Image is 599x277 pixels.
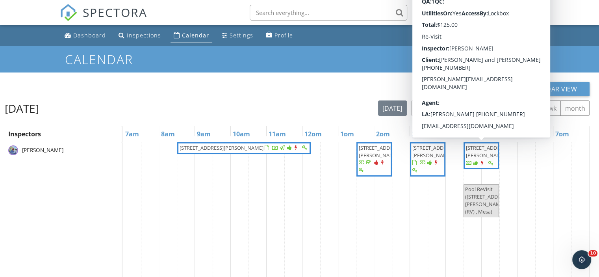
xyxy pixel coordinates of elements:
[231,128,252,140] a: 10am
[8,130,41,138] span: Inspectors
[73,32,106,39] div: Dashboard
[60,11,147,27] a: SPECTORA
[412,144,456,159] span: [STREET_ADDRESS][PERSON_NAME]
[430,100,448,116] button: Next day
[572,250,591,269] iframe: Intercom live chat
[83,4,147,20] span: SPECTORA
[477,28,538,43] a: Support Center
[195,128,213,140] a: 9am
[219,28,256,43] a: Settings
[378,100,407,116] button: [DATE]
[338,128,356,140] a: 1pm
[482,128,499,140] a: 5pm
[159,128,177,140] a: 8am
[5,100,39,116] h2: [DATE]
[469,54,533,65] div: Calendar Settings
[468,53,534,66] a: Calendar Settings
[20,146,65,154] span: [PERSON_NAME]
[274,32,293,39] div: Profile
[588,250,597,257] span: 10
[517,128,535,140] a: 6pm
[61,28,109,43] a: Dashboard
[497,82,590,96] button: New Calendar View
[477,5,528,13] div: [PERSON_NAME]
[65,52,534,66] h1: Calendar
[127,32,161,39] div: Inspections
[490,13,534,20] div: AJF Inspections
[466,144,510,159] span: [STREET_ADDRESS][PERSON_NAME]
[359,144,403,159] span: [STREET_ADDRESS][PERSON_NAME]
[182,32,209,39] div: Calendar
[115,28,164,43] a: Inspections
[513,100,540,116] button: cal wk
[267,128,288,140] a: 11am
[553,128,571,140] a: 7pm
[539,100,561,116] button: 4 wk
[302,128,324,140] a: 12pm
[8,145,18,155] img: hyrum.jpg
[60,4,77,21] img: The Best Home Inspection Software - Spectora
[560,100,590,116] button: month
[465,186,511,216] span: Pool ReVisit ([STREET_ADDRESS][PERSON_NAME] (RV) , Mesa)
[171,28,212,43] a: Calendar
[123,128,141,140] a: 7am
[488,32,534,39] div: Support Center
[263,28,296,43] a: Profile
[374,128,392,140] a: 2pm
[446,128,464,140] a: 4pm
[180,144,263,151] span: [STREET_ADDRESS][PERSON_NAME]
[470,100,490,116] button: day
[489,100,513,116] button: week
[452,100,470,116] button: list
[410,128,428,140] a: 3pm
[250,5,407,20] input: Search everything...
[412,100,430,116] button: Previous day
[230,32,253,39] div: Settings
